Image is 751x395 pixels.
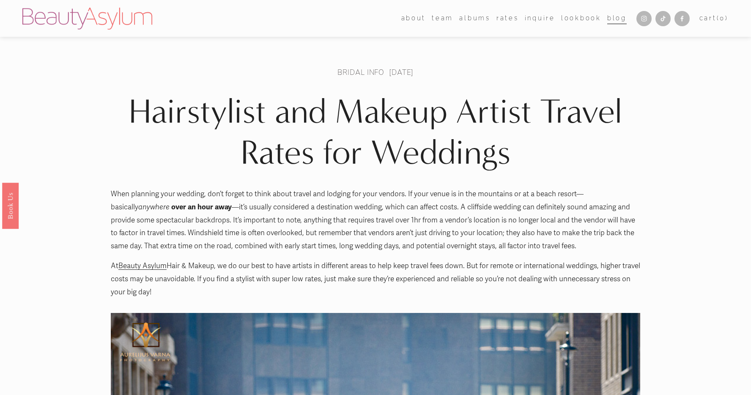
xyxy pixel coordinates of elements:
[655,11,671,26] a: TikTok
[138,203,170,211] em: anywhere
[118,261,167,270] a: Beauty Asylum
[561,12,601,25] a: Lookbook
[607,12,627,25] a: Blog
[432,13,453,24] span: team
[111,91,640,173] h1: Hairstylist and Makeup Artist Travel Rates for Weddings
[432,12,453,25] a: folder dropdown
[171,203,232,211] strong: over an hour away
[717,14,729,22] span: ( )
[389,67,414,77] span: [DATE]
[674,11,690,26] a: Facebook
[111,188,640,252] p: When planning your wedding, don’t forget to think about travel and lodging for your vendors. If y...
[401,12,426,25] a: folder dropdown
[337,67,384,77] a: Bridal Info
[636,11,652,26] a: Instagram
[459,12,490,25] a: albums
[525,12,555,25] a: Inquire
[496,12,519,25] a: Rates
[22,8,152,30] img: Beauty Asylum | Bridal Hair &amp; Makeup Charlotte &amp; Atlanta
[111,260,640,299] p: At Hair & Makeup, we do our best to have artists in different areas to help keep travel fees down...
[720,14,725,22] span: 0
[401,13,426,24] span: about
[2,183,19,229] a: Book Us
[699,13,729,24] a: 0 items in cart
